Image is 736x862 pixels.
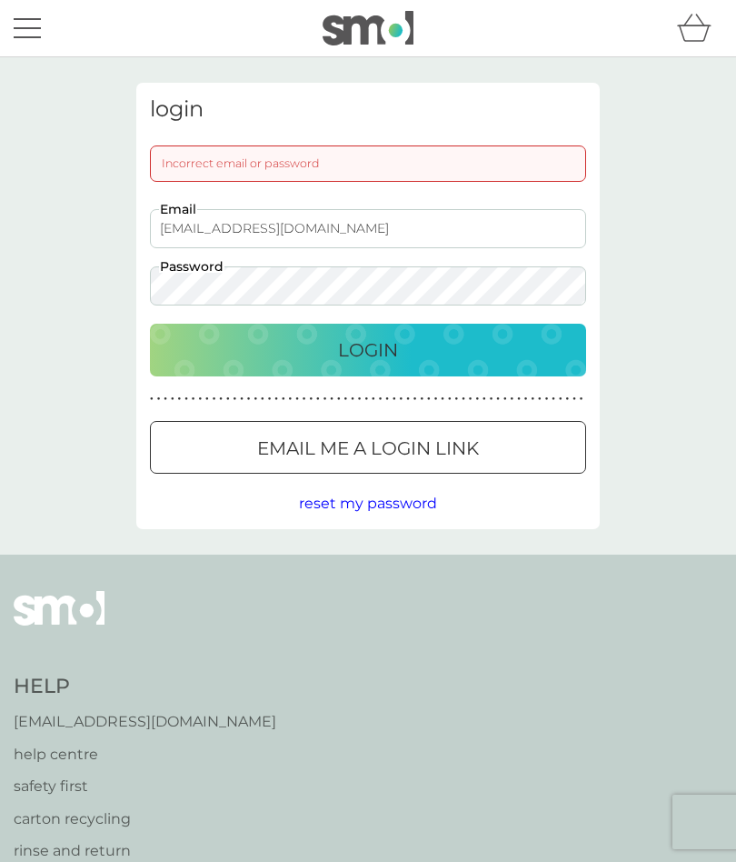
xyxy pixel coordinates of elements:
button: Email me a login link [150,421,586,474]
p: ● [503,395,507,404]
p: Email me a login link [257,434,479,463]
p: ● [213,395,216,404]
p: ● [344,395,348,404]
p: ● [538,395,542,404]
p: ● [303,395,306,404]
p: ● [545,395,549,404]
p: ● [268,395,272,404]
p: ● [385,395,389,404]
p: ● [295,395,299,404]
p: ● [434,395,438,404]
p: ● [171,395,174,404]
p: ● [448,395,452,404]
div: basket [677,10,722,46]
a: carton recycling [14,807,276,831]
p: ● [226,395,230,404]
p: ● [580,395,583,404]
p: ● [482,395,486,404]
p: ● [323,395,327,404]
p: ● [469,395,472,404]
p: ● [379,395,383,404]
p: ● [351,395,354,404]
p: ● [413,395,417,404]
p: ● [219,395,223,404]
p: ● [559,395,562,404]
p: ● [234,395,237,404]
p: ● [462,395,465,404]
p: ● [364,395,368,404]
h3: login [150,96,586,123]
a: safety first [14,775,276,798]
p: ● [572,395,576,404]
p: ● [157,395,161,404]
p: ● [552,395,555,404]
p: ● [205,395,209,404]
img: smol [323,11,413,45]
p: ● [337,395,341,404]
p: ● [566,395,570,404]
a: help centre [14,743,276,767]
p: ● [192,395,195,404]
p: ● [254,395,257,404]
img: smol [14,591,104,653]
p: ● [400,395,403,404]
span: reset my password [299,495,437,512]
p: ● [475,395,479,404]
p: ● [496,395,500,404]
p: ● [427,395,431,404]
p: ● [393,395,396,404]
p: ● [441,395,444,404]
p: Login [338,336,398,365]
p: ● [316,395,320,404]
p: ● [184,395,188,404]
p: ● [511,395,514,404]
p: ● [372,395,375,404]
p: ● [178,395,182,404]
div: Incorrect email or password [150,145,586,182]
p: ● [309,395,313,404]
p: ● [164,395,167,404]
p: ● [198,395,202,404]
p: ● [274,395,278,404]
p: ● [455,395,459,404]
p: ● [531,395,534,404]
button: reset my password [299,492,437,516]
p: ● [524,395,528,404]
p: ● [261,395,264,404]
a: [EMAIL_ADDRESS][DOMAIN_NAME] [14,710,276,734]
p: ● [517,395,521,404]
p: ● [247,395,251,404]
p: ● [490,395,493,404]
p: ● [150,395,154,404]
button: Login [150,324,586,376]
p: ● [406,395,410,404]
p: ● [330,395,333,404]
p: ● [240,395,244,404]
button: menu [14,11,41,45]
p: ● [282,395,285,404]
p: ● [420,395,423,404]
h4: Help [14,673,276,701]
p: ● [358,395,362,404]
p: ● [289,395,293,404]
